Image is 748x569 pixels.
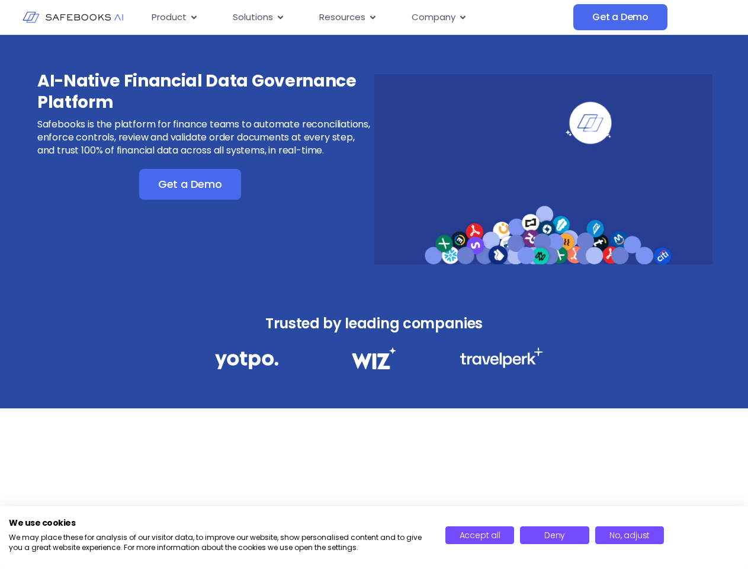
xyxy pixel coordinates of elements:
[573,4,667,30] a: Get a Demo
[9,517,428,528] h2: We use cookies
[142,6,573,29] nav: Menu
[460,347,543,368] img: Financial Data Governance 3
[319,11,365,24] span: Resources
[9,533,428,553] p: We may place these for analysis of our visitor data, to improve our website, show personalised co...
[595,526,664,544] button: Adjust cookie preferences
[139,169,241,200] a: Get a Demo
[412,11,455,24] span: Company
[609,529,650,541] span: No, adjust
[233,11,273,24] span: Solutions
[189,312,560,335] h3: Trusted by leading companies
[445,526,515,544] button: Accept all cookies
[520,526,589,544] button: Deny all cookies
[592,11,649,23] span: Get a Demo
[346,347,402,369] img: Financial Data Governance 2
[142,6,573,29] div: Menu Toggle
[37,71,373,113] h3: AI-Native Financial Data Governance Platform
[215,347,278,373] img: Financial Data Governance 1
[460,529,500,541] span: Accept all
[37,118,373,157] p: Safebooks is the platform for finance teams to automate reconciliations, enforce controls, review...
[544,529,565,541] span: Deny
[152,11,187,24] span: Product
[158,178,222,190] span: Get a Demo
